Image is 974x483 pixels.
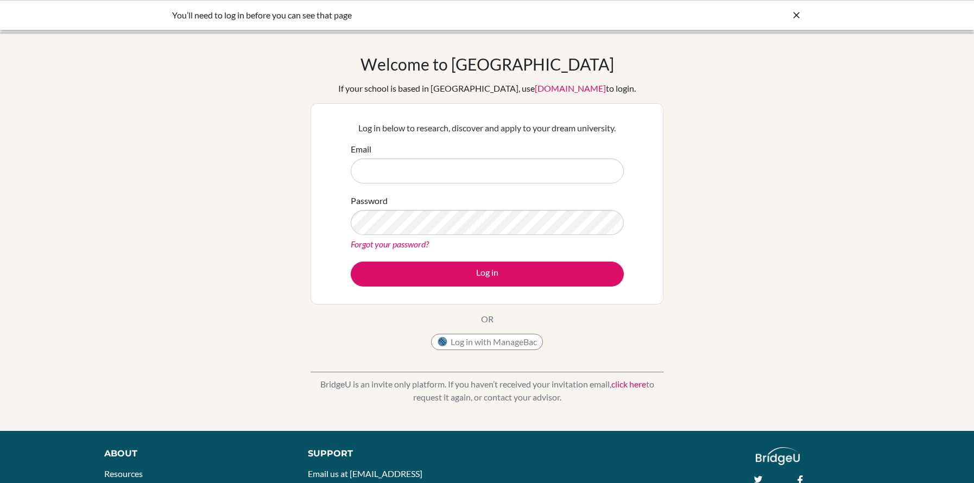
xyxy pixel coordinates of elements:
a: Resources [104,468,143,479]
h1: Welcome to [GEOGRAPHIC_DATA] [360,54,614,74]
p: Log in below to research, discover and apply to your dream university. [351,122,624,135]
button: Log in [351,262,624,287]
a: click here [611,379,646,389]
a: Forgot your password? [351,239,429,249]
div: If your school is based in [GEOGRAPHIC_DATA], use to login. [338,82,636,95]
div: Support [308,447,475,460]
img: logo_white@2x-f4f0deed5e89b7ecb1c2cc34c3e3d731f90f0f143d5ea2071677605dd97b5244.png [756,447,800,465]
label: Password [351,194,388,207]
div: You’ll need to log in before you can see that page [172,9,639,22]
p: OR [481,313,494,326]
p: BridgeU is an invite only platform. If you haven’t received your invitation email, to request it ... [311,378,663,404]
a: [DOMAIN_NAME] [535,83,606,93]
button: Log in with ManageBac [431,334,543,350]
div: About [104,447,283,460]
label: Email [351,143,371,156]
